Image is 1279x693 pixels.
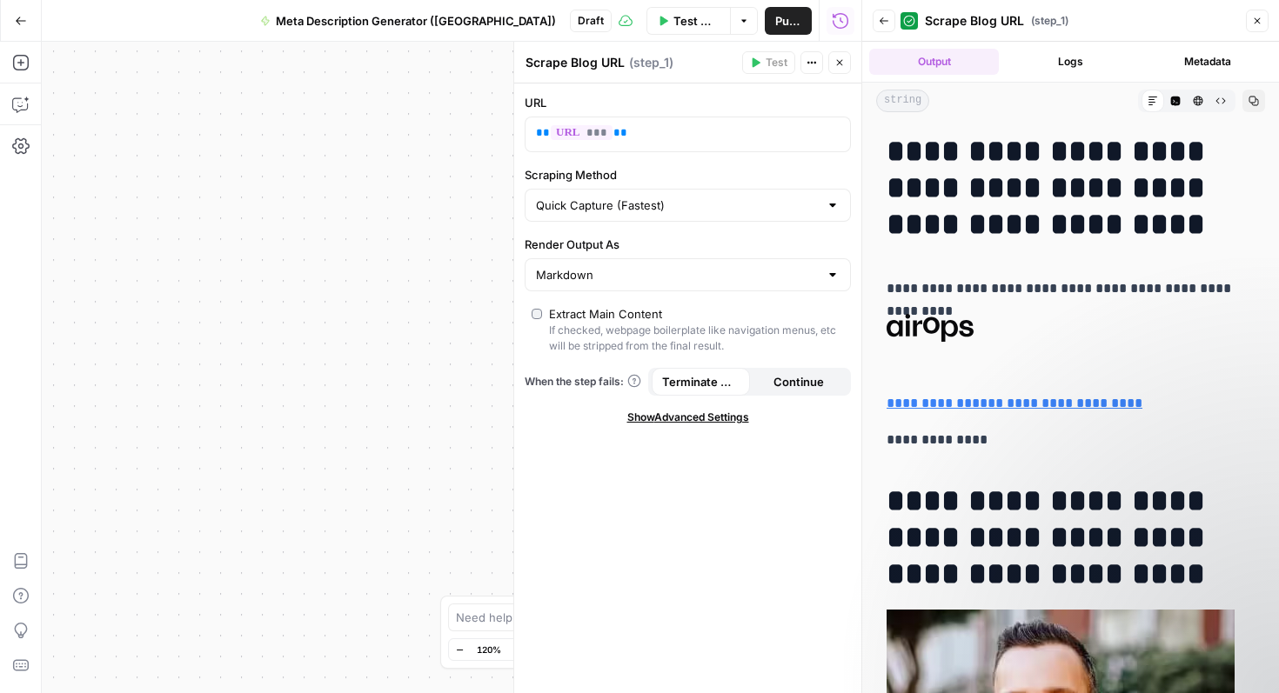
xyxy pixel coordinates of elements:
button: Publish [765,7,812,35]
span: Show Advanced Settings [627,410,749,425]
label: Scraping Method [525,166,851,183]
button: Logs [1006,49,1135,75]
span: 120% [477,643,501,656]
input: Quick Capture (Fastest) [536,197,819,214]
span: Scrape Blog URL [925,12,1024,30]
div: Extract Main Content [549,305,662,323]
span: Test [766,55,787,70]
button: Test Workflow [646,7,730,35]
button: Meta Description Generator ([GEOGRAPHIC_DATA]) [250,7,566,35]
span: Meta Description Generator ([GEOGRAPHIC_DATA]) [276,12,556,30]
button: Metadata [1142,49,1272,75]
input: Markdown [536,266,819,283]
span: Publish [775,12,801,30]
a: When the step fails: [525,374,641,390]
span: Terminate Workflow [662,373,740,390]
button: Test [742,51,795,74]
input: Extract Main ContentIf checked, webpage boilerplate like navigation menus, etc will be stripped f... [532,309,542,319]
label: URL [525,94,851,111]
div: If checked, webpage boilerplate like navigation menus, etc will be stripped from the final result. [549,323,844,354]
span: string [876,90,929,112]
span: ( step_1 ) [1031,13,1068,29]
textarea: Scrape Blog URL [526,54,625,71]
span: Continue [773,373,824,390]
span: Test Workflow [673,12,720,30]
button: Continue [750,368,848,396]
span: Draft [578,13,604,29]
label: Render Output As [525,236,851,253]
span: ( step_1 ) [629,54,673,71]
button: Output [869,49,999,75]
